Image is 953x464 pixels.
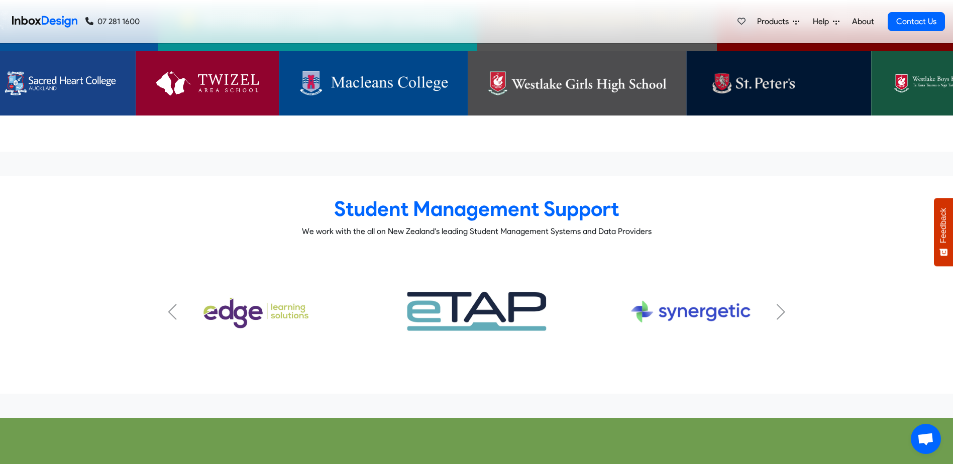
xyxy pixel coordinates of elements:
[753,12,803,32] a: Products
[5,71,116,95] img: Sacred Heart College (Auckland)
[168,304,178,320] div: Previous slide
[809,12,843,32] a: Help
[813,16,833,28] span: Help
[911,424,941,454] div: Open chat
[85,16,140,28] a: 07 281 1600
[776,304,786,320] div: Next slide
[162,278,362,345] div: 4 / 7
[163,196,791,221] heading: Student Management Support
[488,71,667,95] img: Westlake Girls’ High School
[623,278,759,345] img: Synergetic
[377,278,576,345] div: 5 / 7
[591,278,791,345] div: 6 / 7
[849,12,877,32] a: About
[757,16,793,28] span: Products
[888,12,945,31] a: Contact Us
[939,208,948,243] span: Feedback
[163,225,791,238] p: We work with the all on New Zealand's leading Student Management Systems and Data Providers
[299,71,448,95] img: Macleans College
[156,71,259,95] img: Twizel Area School
[934,198,953,266] button: Feedback - Show survey
[707,71,852,95] img: St Peter’s School (Cambridge)
[395,271,558,353] img: eTap
[194,278,330,345] img: Musac Edge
